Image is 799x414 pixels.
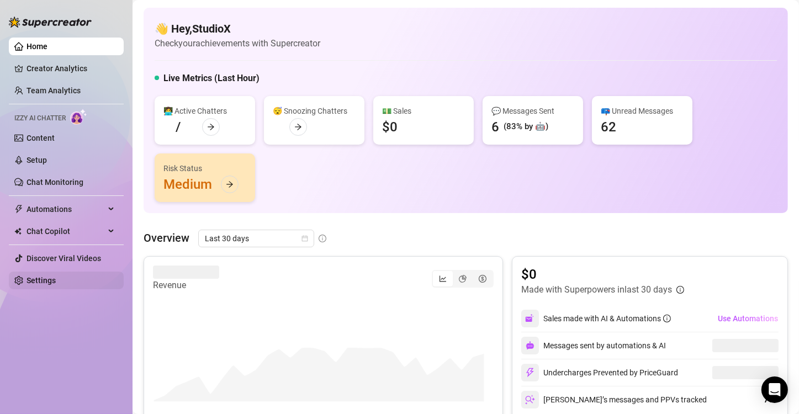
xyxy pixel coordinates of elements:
div: 💵 Sales [382,105,465,117]
div: 😴 Snoozing Chatters [273,105,356,117]
div: 6 [491,118,499,136]
span: Automations [27,200,105,218]
div: 👩‍💻 Active Chatters [163,105,246,117]
article: $0 [521,266,684,283]
span: dollar-circle [479,275,486,283]
span: info-circle [319,235,326,242]
a: Settings [27,276,56,285]
img: svg%3e [525,395,535,405]
img: logo-BBDzfeDw.svg [9,17,92,28]
a: Team Analytics [27,86,81,95]
a: Chat Monitoring [27,178,83,187]
article: Overview [144,230,189,246]
a: Setup [27,156,47,164]
a: Content [27,134,55,142]
h5: Live Metrics (Last Hour) [163,72,260,85]
a: Creator Analytics [27,60,115,77]
span: Use Automations [718,314,778,323]
img: AI Chatter [70,109,87,125]
span: info-circle [663,315,671,322]
div: 💬 Messages Sent [491,105,574,117]
div: [PERSON_NAME]’s messages and PPVs tracked [521,391,707,408]
img: Chat Copilot [14,227,22,235]
span: arrow-right [294,123,302,131]
article: Revenue [153,279,219,292]
div: Open Intercom Messenger [761,376,788,403]
img: svg%3e [525,314,535,323]
div: 62 [601,118,616,136]
div: $0 [382,118,398,136]
div: Messages sent by automations & AI [521,337,666,354]
div: (83% by 🤖) [504,120,548,134]
a: Home [27,42,47,51]
article: Check your achievements with Supercreator [155,36,320,50]
span: arrow-right [207,123,215,131]
span: pie-chart [459,275,467,283]
div: segmented control [432,270,494,288]
div: Risk Status [163,162,246,174]
img: svg%3e [526,341,535,350]
span: line-chart [439,275,447,283]
span: Chat Copilot [27,222,105,240]
span: Izzy AI Chatter [14,113,66,124]
span: arrow-right [226,181,234,188]
span: thunderbolt [14,205,23,214]
button: Use Automations [717,310,779,327]
a: Discover Viral Videos [27,254,101,263]
span: info-circle [676,286,684,294]
h4: 👋 Hey, StudioX [155,21,320,36]
span: calendar [301,235,308,242]
div: Sales made with AI & Automations [543,312,671,325]
article: Made with Superpowers in last 30 days [521,283,672,296]
span: Last 30 days [205,230,308,247]
div: Undercharges Prevented by PriceGuard [521,364,678,381]
img: svg%3e [525,368,535,378]
div: 📪 Unread Messages [601,105,684,117]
